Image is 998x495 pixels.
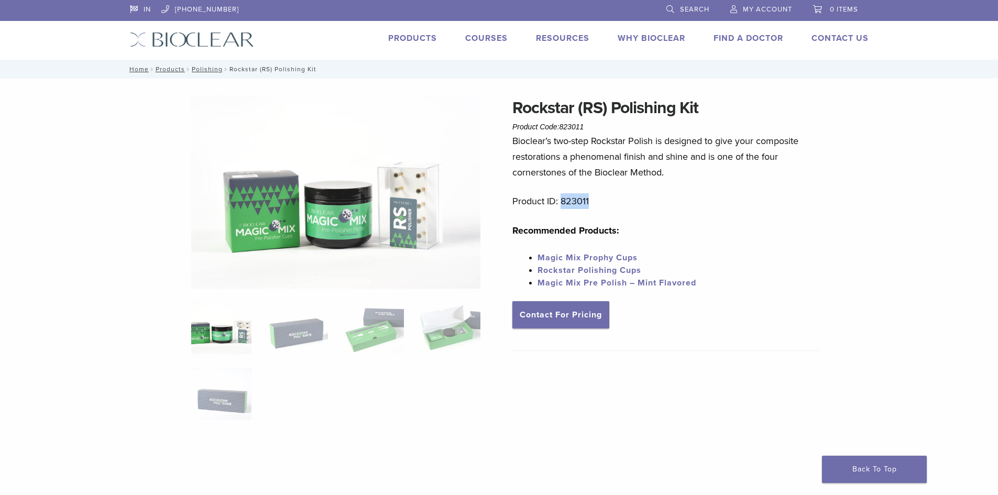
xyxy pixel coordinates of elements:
[811,33,869,43] a: Contact Us
[512,301,609,328] a: Contact For Pricing
[191,368,251,420] img: Rockstar (RS) Polishing Kit - Image 5
[512,193,820,209] p: Product ID: 823011
[122,60,876,79] nav: Rockstar (RS) Polishing Kit
[465,33,508,43] a: Courses
[680,5,709,14] span: Search
[538,278,696,288] a: Magic Mix Pre Polish – Mint Flavored
[822,456,927,483] a: Back To Top
[126,65,149,73] a: Home
[536,33,589,43] a: Resources
[191,95,480,289] img: DSC_6582 copy
[185,67,192,72] span: /
[618,33,685,43] a: Why Bioclear
[743,5,792,14] span: My Account
[830,5,858,14] span: 0 items
[130,32,254,47] img: Bioclear
[512,133,820,180] p: Bioclear’s two-step Rockstar Polish is designed to give your composite restorations a phenomenal ...
[267,302,327,354] img: Rockstar (RS) Polishing Kit - Image 2
[538,265,641,276] a: Rockstar Polishing Cups
[344,302,404,354] img: Rockstar (RS) Polishing Kit - Image 3
[191,302,251,354] img: DSC_6582-copy-324x324.jpg
[560,123,584,131] span: 823011
[156,65,185,73] a: Products
[420,302,480,354] img: Rockstar (RS) Polishing Kit - Image 4
[714,33,783,43] a: Find A Doctor
[192,65,223,73] a: Polishing
[388,33,437,43] a: Products
[512,123,584,131] span: Product Code:
[538,252,638,263] a: Magic Mix Prophy Cups
[512,225,619,236] strong: Recommended Products:
[149,67,156,72] span: /
[512,95,820,120] h1: Rockstar (RS) Polishing Kit
[223,67,229,72] span: /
